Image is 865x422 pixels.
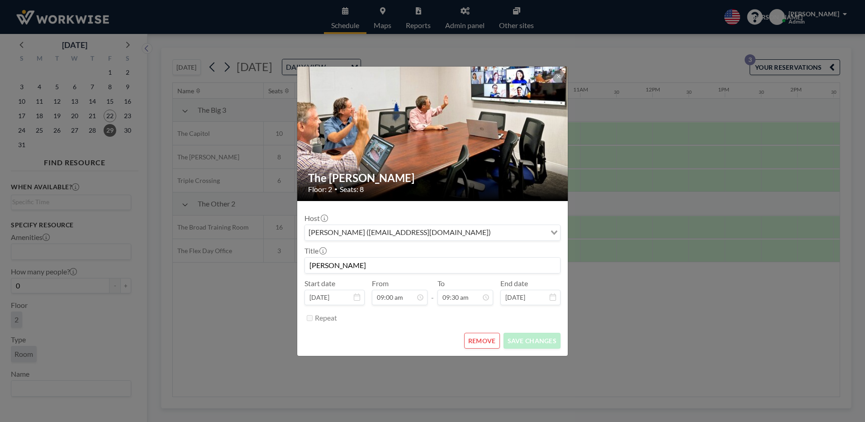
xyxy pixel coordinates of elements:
[297,32,569,235] img: 537.jpg
[308,185,332,194] span: Floor: 2
[464,333,500,349] button: REMOVE
[437,279,445,288] label: To
[504,333,561,349] button: SAVE CHANGES
[304,279,335,288] label: Start date
[500,279,528,288] label: End date
[305,225,560,240] div: Search for option
[372,279,389,288] label: From
[307,227,493,239] span: [PERSON_NAME] ([EMAIL_ADDRESS][DOMAIN_NAME])
[304,246,326,255] label: Title
[334,186,337,192] span: •
[308,171,558,185] h2: The [PERSON_NAME]
[494,227,545,239] input: Search for option
[304,214,327,223] label: Host
[340,185,364,194] span: Seats: 8
[431,282,434,302] span: -
[315,313,337,322] label: Repeat
[305,258,560,273] input: (No title)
